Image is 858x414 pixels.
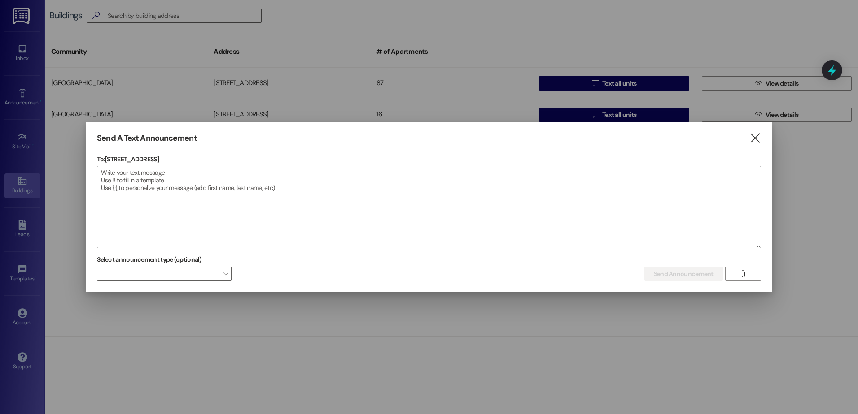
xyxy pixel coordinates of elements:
label: Select announcement type (optional) [97,253,202,267]
p: To: [STREET_ADDRESS] [97,155,761,164]
h3: Send A Text Announcement [97,133,197,143]
i:  [749,134,761,143]
span: Send Announcement [654,269,714,279]
button: Send Announcement [644,267,723,281]
i:  [740,270,746,277]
